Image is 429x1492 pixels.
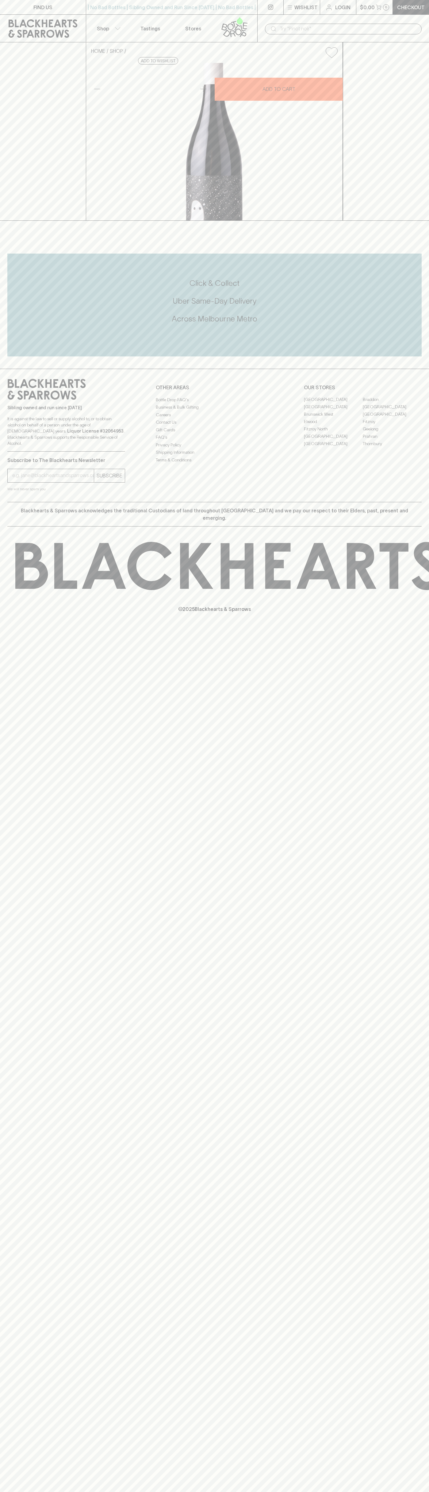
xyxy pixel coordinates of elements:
[363,396,422,403] a: Braddon
[7,405,125,411] p: Sibling owned and run since [DATE]
[129,15,172,42] a: Tastings
[7,254,422,356] div: Call to action block
[304,425,363,433] a: Fitzroy North
[156,411,274,418] a: Careers
[304,384,422,391] p: OUR STORES
[335,4,350,11] p: Login
[156,456,274,464] a: Terms & Conditions
[385,6,387,9] p: 0
[156,426,274,433] a: Gift Cards
[7,314,422,324] h5: Across Melbourne Metro
[7,296,422,306] h5: Uber Same-Day Delivery
[280,24,417,34] input: Try "Pinot noir"
[156,404,274,411] a: Business & Bulk Gifting
[185,25,201,32] p: Stores
[172,15,215,42] a: Stores
[156,419,274,426] a: Contact Us
[12,507,417,522] p: Blackhearts & Sparrows acknowledges the traditional Custodians of land throughout [GEOGRAPHIC_DAT...
[363,433,422,440] a: Prahran
[360,4,375,11] p: $0.00
[397,4,425,11] p: Checkout
[363,418,422,425] a: Fitzroy
[304,403,363,411] a: [GEOGRAPHIC_DATA]
[97,472,122,479] p: SUBSCRIBE
[304,411,363,418] a: Brunswick West
[67,429,124,433] strong: Liquor License #32064953
[156,434,274,441] a: FAQ's
[138,57,178,64] button: Add to wishlist
[156,441,274,449] a: Privacy Policy
[156,384,274,391] p: OTHER AREAS
[7,457,125,464] p: Subscribe to The Blackhearts Newsletter
[7,416,125,446] p: It is against the law to sell or supply alcohol to, or to obtain alcohol on behalf of a person un...
[363,425,422,433] a: Geelong
[363,411,422,418] a: [GEOGRAPHIC_DATA]
[91,48,105,54] a: HOME
[304,433,363,440] a: [GEOGRAPHIC_DATA]
[97,25,109,32] p: Shop
[110,48,123,54] a: SHOP
[12,471,94,480] input: e.g. jane@blackheartsandsparrows.com.au
[140,25,160,32] p: Tastings
[363,403,422,411] a: [GEOGRAPHIC_DATA]
[7,278,422,288] h5: Click & Collect
[156,449,274,456] a: Shipping Information
[294,4,318,11] p: Wishlist
[363,440,422,448] a: Thornbury
[33,4,52,11] p: FIND US
[304,396,363,403] a: [GEOGRAPHIC_DATA]
[86,15,129,42] button: Shop
[94,469,125,482] button: SUBSCRIBE
[304,418,363,425] a: Elwood
[323,45,340,60] button: Add to wishlist
[262,85,295,93] p: ADD TO CART
[86,63,343,220] img: 35192.png
[304,440,363,448] a: [GEOGRAPHIC_DATA]
[7,486,125,492] p: We will never spam you
[215,78,343,101] button: ADD TO CART
[156,396,274,403] a: Bottle Drop FAQ's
